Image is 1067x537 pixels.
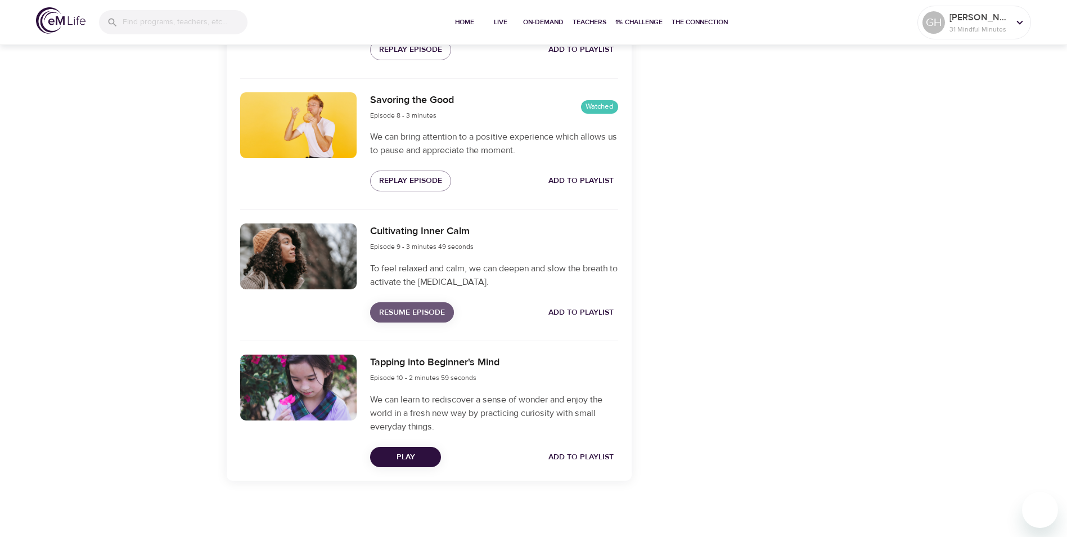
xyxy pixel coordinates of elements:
[581,101,618,112] span: Watched
[370,373,476,382] span: Episode 10 - 2 minutes 59 seconds
[370,92,454,109] h6: Savoring the Good
[487,16,514,28] span: Live
[922,11,945,34] div: GH
[370,302,454,323] button: Resume Episode
[523,16,564,28] span: On-Demand
[615,16,663,28] span: 1% Challenge
[451,16,478,28] span: Home
[370,111,436,120] span: Episode 8 - 3 minutes
[672,16,728,28] span: The Connection
[370,130,618,157] p: We can bring attention to a positive experience which allows us to pause and appreciate the moment.
[370,393,618,433] p: We can learn to rediscover a sense of wonder and enjoy the world in a fresh new way by practicing...
[370,355,499,371] h6: Tapping into Beginner's Mind
[379,306,445,320] span: Resume Episode
[370,171,451,191] button: Replay Episode
[544,447,618,468] button: Add to Playlist
[370,262,618,289] p: To feel relaxed and calm, we can deepen and slow the breath to activate the [MEDICAL_DATA].
[379,450,432,464] span: Play
[379,43,442,57] span: Replay Episode
[370,242,474,251] span: Episode 9 - 3 minutes 49 seconds
[548,174,614,188] span: Add to Playlist
[1022,492,1058,528] iframe: Button to launch messaging window
[370,223,474,240] h6: Cultivating Inner Calm
[949,11,1009,24] p: [PERSON_NAME] N
[370,39,451,60] button: Replay Episode
[949,24,1009,34] p: 31 Mindful Minutes
[548,450,614,464] span: Add to Playlist
[544,171,618,191] button: Add to Playlist
[573,16,606,28] span: Teachers
[379,174,442,188] span: Replay Episode
[544,302,618,323] button: Add to Playlist
[36,7,85,34] img: logo
[544,39,618,60] button: Add to Playlist
[548,43,614,57] span: Add to Playlist
[370,447,441,468] button: Play
[123,10,247,34] input: Find programs, teachers, etc...
[548,306,614,320] span: Add to Playlist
